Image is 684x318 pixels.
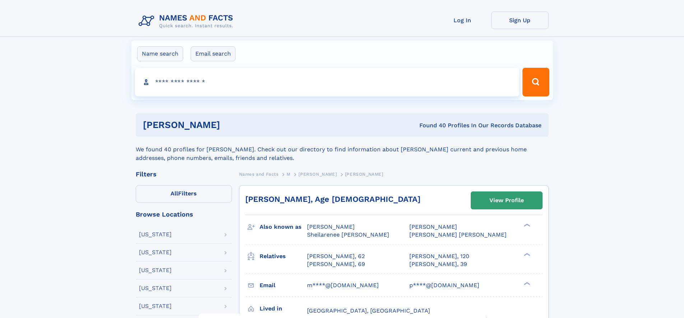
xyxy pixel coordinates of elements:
a: View Profile [471,192,542,209]
div: We found 40 profiles for [PERSON_NAME]. Check out our directory to find information about [PERSON... [136,137,549,162]
span: [GEOGRAPHIC_DATA], [GEOGRAPHIC_DATA] [307,307,430,314]
span: [PERSON_NAME] [298,172,337,177]
div: ❯ [522,252,531,257]
a: [PERSON_NAME], 120 [409,252,469,260]
div: [US_STATE] [139,303,172,309]
a: [PERSON_NAME], Age [DEMOGRAPHIC_DATA] [245,195,420,204]
div: ❯ [522,223,531,228]
span: All [171,190,178,197]
div: Browse Locations [136,211,232,218]
a: Names and Facts [239,170,279,179]
div: [US_STATE] [139,250,172,255]
h3: Also known as [260,221,307,233]
label: Name search [137,46,183,61]
div: [US_STATE] [139,285,172,291]
a: Sign Up [491,11,549,29]
a: [PERSON_NAME], 39 [409,260,467,268]
div: Filters [136,171,232,177]
div: ❯ [522,281,531,286]
input: search input [135,68,520,96]
h3: Relatives [260,250,307,262]
a: [PERSON_NAME] [298,170,337,179]
span: [PERSON_NAME] [409,223,457,230]
span: [PERSON_NAME] [307,223,355,230]
a: Log In [434,11,491,29]
h3: Lived in [260,303,307,315]
img: Logo Names and Facts [136,11,239,31]
a: M [287,170,290,179]
span: M [287,172,290,177]
button: Search Button [522,68,549,96]
label: Filters [136,185,232,203]
div: View Profile [489,192,524,209]
div: [US_STATE] [139,267,172,273]
a: [PERSON_NAME], 62 [307,252,365,260]
h3: Email [260,279,307,291]
label: Email search [191,46,236,61]
span: Sheilarenee [PERSON_NAME] [307,231,389,238]
div: Found 40 Profiles In Our Records Database [320,122,541,129]
span: [PERSON_NAME] [345,172,383,177]
span: [PERSON_NAME] [PERSON_NAME] [409,231,507,238]
a: [PERSON_NAME], 69 [307,260,365,268]
div: [US_STATE] [139,232,172,237]
h1: [PERSON_NAME] [143,120,320,129]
